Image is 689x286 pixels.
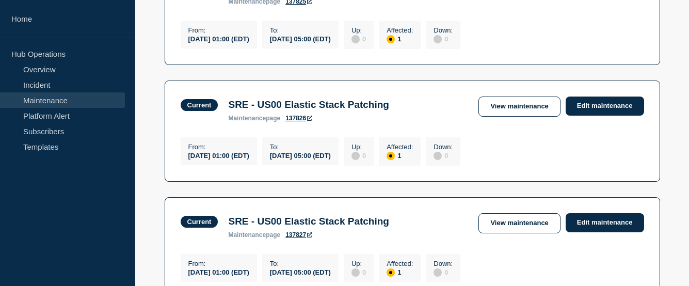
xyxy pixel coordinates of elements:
a: 137826 [285,115,312,122]
p: Up : [351,26,366,34]
div: 1 [387,151,413,160]
h3: SRE - US00 Elastic Stack Patching [228,216,389,227]
div: [DATE] 01:00 (EDT) [188,34,249,43]
p: Down : [434,260,453,267]
p: Up : [351,143,366,151]
div: Current [187,101,212,109]
h3: SRE - US00 Elastic Stack Patching [228,99,389,110]
p: To : [270,260,331,267]
div: [DATE] 05:00 (EDT) [270,34,331,43]
div: affected [387,35,395,43]
p: Affected : [387,26,413,34]
div: 1 [387,34,413,43]
div: disabled [351,268,360,277]
div: affected [387,268,395,277]
div: Current [187,218,212,226]
p: Affected : [387,260,413,267]
p: From : [188,260,249,267]
p: From : [188,143,249,151]
div: 0 [434,267,453,277]
div: [DATE] 05:00 (EDT) [270,151,331,160]
a: Edit maintenance [566,213,644,232]
div: 0 [434,151,453,160]
div: disabled [434,268,442,277]
p: Up : [351,260,366,267]
p: Down : [434,143,453,151]
a: View maintenance [478,97,560,117]
span: maintenance [228,115,266,122]
div: disabled [434,152,442,160]
div: [DATE] 01:00 (EDT) [188,267,249,276]
p: From : [188,26,249,34]
p: To : [270,143,331,151]
div: disabled [434,35,442,43]
p: Affected : [387,143,413,151]
span: maintenance [228,231,266,239]
div: 0 [351,151,366,160]
p: page [228,115,280,122]
div: 0 [351,34,366,43]
div: [DATE] 05:00 (EDT) [270,267,331,276]
div: disabled [351,152,360,160]
div: affected [387,152,395,160]
a: 137827 [285,231,312,239]
p: Down : [434,26,453,34]
div: 0 [434,34,453,43]
div: disabled [351,35,360,43]
div: 1 [387,267,413,277]
p: To : [270,26,331,34]
div: [DATE] 01:00 (EDT) [188,151,249,160]
a: Edit maintenance [566,97,644,116]
div: 0 [351,267,366,277]
p: page [228,231,280,239]
a: View maintenance [478,213,560,233]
